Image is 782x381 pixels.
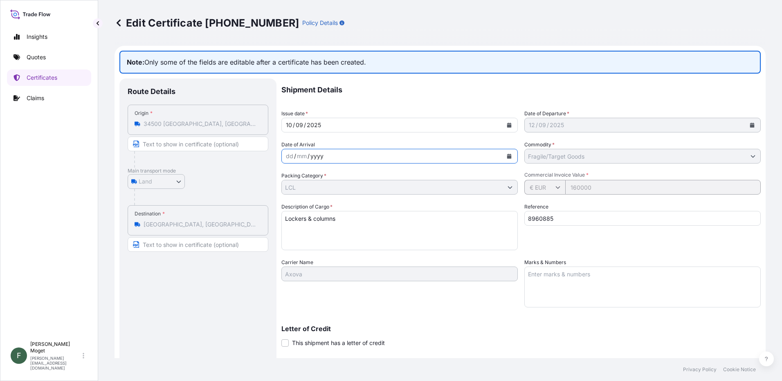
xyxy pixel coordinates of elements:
[292,339,385,347] span: This shipment has a letter of credit
[296,151,308,161] div: month,
[525,149,746,164] input: Type to search commodity
[293,120,295,130] div: /
[547,120,549,130] div: /
[528,120,536,130] div: day,
[524,203,548,211] label: Reference
[128,87,175,96] p: Route Details
[281,258,313,267] label: Carrier Name
[524,211,761,226] input: Enter booking reference
[281,211,518,250] textarea: Lockers & columns
[746,119,759,132] button: Calendar
[27,74,57,82] p: Certificates
[294,151,296,161] div: /
[128,174,185,189] button: Select transport
[281,141,315,149] span: Date of Arrival
[17,352,21,360] span: F
[128,237,268,252] input: Text to appear on certificate
[524,110,569,118] span: Date of Departure
[302,19,338,27] p: Policy Details
[308,151,310,161] div: /
[7,29,91,45] a: Insights
[128,168,268,174] p: Main transport mode
[135,110,153,117] div: Origin
[27,94,44,102] p: Claims
[282,180,503,195] input: Type to search a container mode
[503,150,516,163] button: Calendar
[723,366,756,373] a: Cookie Notice
[538,120,547,130] div: month,
[503,119,516,132] button: Calendar
[7,90,91,106] a: Claims
[128,137,268,151] input: Text to appear on certificate
[295,120,304,130] div: month,
[144,220,258,229] input: Destination
[27,33,47,41] p: Insights
[139,177,152,186] span: Land
[30,356,81,370] p: [PERSON_NAME][EMAIL_ADDRESS][DOMAIN_NAME]
[285,151,294,161] div: day,
[281,203,333,211] label: Description of Cargo
[549,120,565,130] div: year,
[119,51,761,74] p: Only some of the fields are editable after a certificate has been created.
[281,172,326,180] label: Packing Category
[127,58,144,66] strong: Note:
[565,180,761,195] input: Enter amount
[7,49,91,65] a: Quotes
[536,120,538,130] div: /
[524,258,566,267] label: Marks & Numbers
[281,110,308,118] span: Issue date
[281,78,761,101] p: Shipment Details
[524,172,761,178] span: Commercial Invoice Value
[683,366,717,373] a: Privacy Policy
[304,120,306,130] div: /
[503,180,517,195] button: Show suggestions
[30,341,81,354] p: [PERSON_NAME] Moget
[144,120,258,128] input: Origin
[524,141,555,149] label: Commodity
[7,69,91,86] a: Certificates
[746,149,760,164] button: Show suggestions
[281,325,761,332] p: Letter of Credit
[285,120,293,130] div: day,
[306,120,322,130] div: year,
[281,267,518,281] input: Enter name
[310,151,324,161] div: year,
[115,16,299,29] p: Edit Certificate [PHONE_NUMBER]
[135,211,165,217] div: Destination
[27,53,46,61] p: Quotes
